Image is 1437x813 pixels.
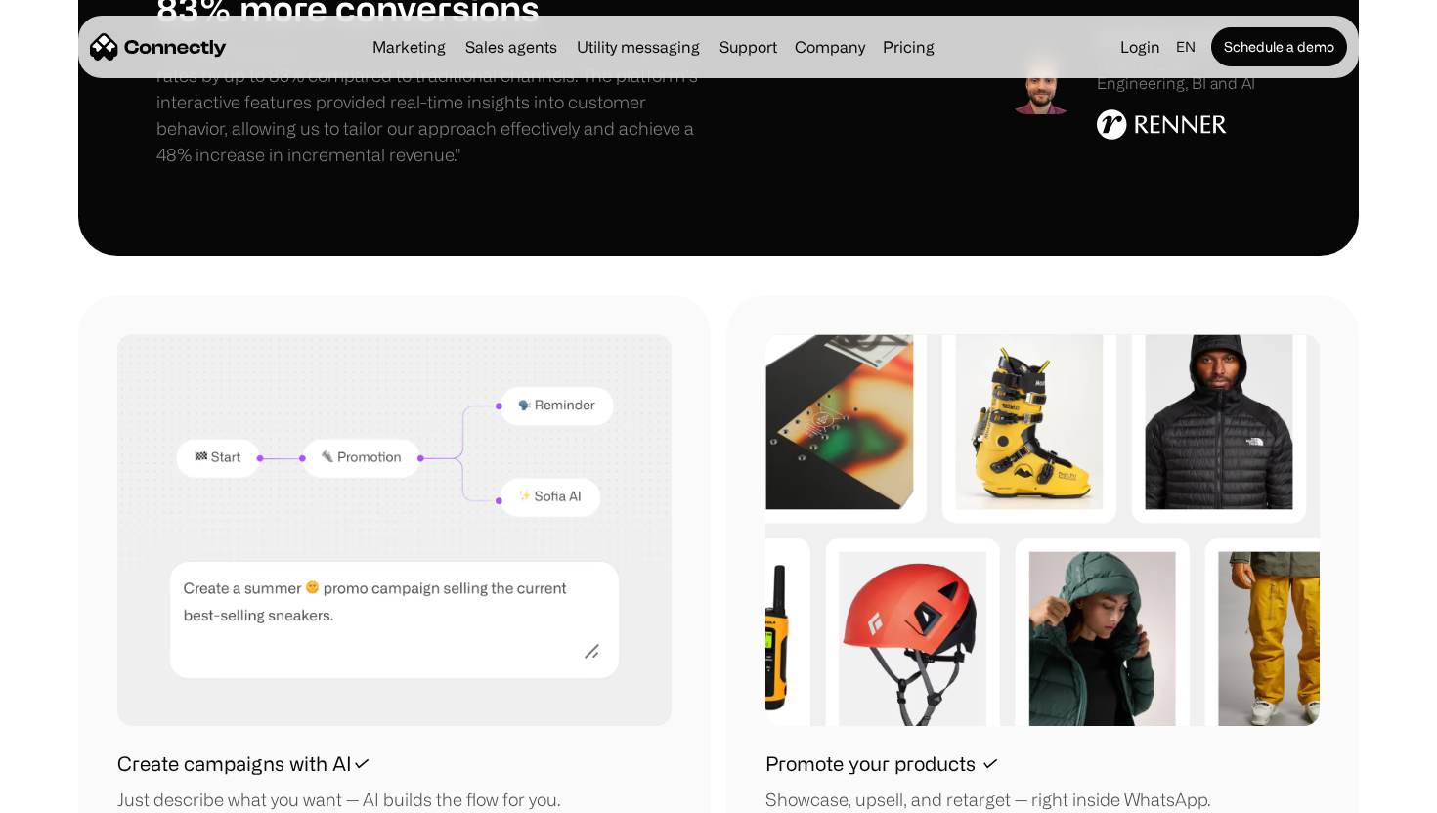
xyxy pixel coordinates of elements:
h1: Promote your products ✓ [765,749,999,779]
a: Pricing [875,39,942,55]
a: Schedule a demo [1211,27,1347,66]
h1: Create campaigns with AI✓ [117,749,370,779]
div: en [1176,33,1196,61]
a: home [90,32,227,62]
a: Support [712,39,785,55]
p: "Using WhatsApp for cart recovery, we increased online conversion rates by up to 83% compared to ... [156,36,718,168]
div: Company [789,33,871,61]
a: Marketing [365,39,454,55]
a: Sales agents [457,39,565,55]
a: Utility messaging [569,39,708,55]
div: Company [795,33,865,61]
div: Just describe what you want — AI builds the flow for you. [117,787,560,813]
a: Login [1112,33,1168,61]
div: Showcase, upsell, and retarget — right inside WhatsApp. [765,787,1210,813]
ul: Language list [39,779,117,806]
div: en [1168,33,1207,61]
aside: Language selected: English [20,777,117,806]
